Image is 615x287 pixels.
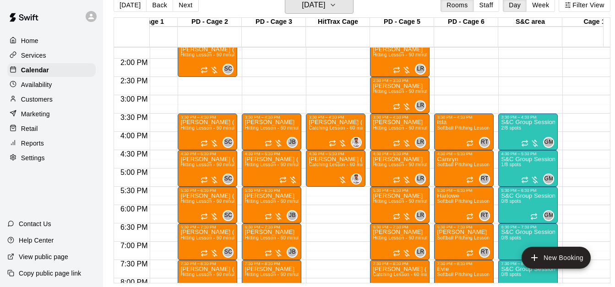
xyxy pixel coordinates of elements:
span: Jose Bermudez [290,247,298,258]
div: Santiago Chirino [223,173,234,184]
div: 6:30 PM – 7:30 PM: Hitting Lesson - 60 minutes [178,223,237,260]
span: LR [417,138,424,147]
a: Settings [7,151,96,165]
span: Hitting Lesson - 60 minutes [180,162,240,167]
div: 3:30 PM – 4:30 PM: S&C Group Session [498,114,558,150]
span: 8:00 PM [118,278,150,286]
div: Santiago Chirino [223,247,234,258]
span: Recurring event [393,176,400,184]
span: 2:30 PM [118,77,150,85]
div: Leo Rojas [415,100,426,111]
div: 4:30 PM – 5:30 PM: Hitting Lesson - 60 minutes [178,150,237,187]
div: 4:30 PM – 5:30 PM: Hitting Lesson - 60 minutes [242,150,301,187]
a: Customers [7,92,96,106]
span: 6:30 PM [118,223,150,231]
span: Recurring event [329,140,336,147]
div: 3:30 PM – 4:30 PM [373,115,427,119]
div: 3:30 PM – 4:30 PM [245,115,299,119]
span: Hitting Lesson - 60 minutes [373,125,432,130]
span: SC [224,174,232,184]
div: 7:30 PM – 8:30 PM [437,261,491,266]
div: PD - Cage 3 [242,18,306,27]
span: Recurring event [201,176,208,184]
div: 6:30 PM – 7:30 PM: Hitting Lesson - 60 minutes [242,223,301,260]
span: Santiago Chirino [226,64,234,75]
span: Gianmarco Marcelletti [547,173,554,184]
p: Home [21,36,38,45]
span: Jose Bermudez [290,210,298,221]
span: Raychel Trocki [483,137,490,148]
div: 6:30 PM – 7:30 PM [437,225,491,229]
span: LR [417,248,424,257]
div: 3:30 PM – 4:30 PM [437,115,491,119]
span: Raychel Trocki [483,173,490,184]
div: Raychel Trocki [479,210,490,221]
span: 3:30 PM [118,114,150,121]
div: Santiago Chirino [223,137,234,148]
div: 3:30 PM – 4:30 PM: Hitting Lesson - 60 minutes [370,114,430,150]
p: Marketing [21,109,50,119]
span: 4:30 PM [118,150,150,158]
span: RT [481,211,489,220]
span: Hitting Lesson - 60 minutes [373,199,432,204]
span: Santiago Chirino [226,210,234,221]
span: Recurring event [201,249,208,257]
div: 7:30 PM – 8:30 PM [501,261,555,266]
div: Santiago Chirino [223,64,234,75]
div: Raychel Trocki [479,247,490,258]
span: Leo Rojas [419,210,426,221]
span: LR [417,211,424,220]
span: Hitting Lesson - 60 minutes [180,125,240,130]
div: Raychel Trocki [479,173,490,184]
span: Catching Lesson - 60 minutes [373,272,438,277]
span: 7:00 PM [118,242,150,249]
span: Santiago Chirino [226,247,234,258]
span: GM [544,211,553,220]
span: SC [224,248,232,257]
div: 7:30 PM – 8:30 PM [180,261,234,266]
p: Settings [21,153,45,162]
div: Jose Bermudez [287,137,298,148]
span: Hitting Lesson - 60 minutes [245,272,304,277]
div: 5:30 PM – 6:30 PM: S&C Group Session [498,187,558,223]
span: Recurring event [201,140,208,147]
div: 3:30 PM – 4:30 PM: Catching Lesson - 60 minutes [306,114,365,150]
span: 2:00 PM [118,59,150,66]
span: 1/8 spots filled [501,162,521,167]
span: Recurring event [265,213,272,220]
span: JB [289,138,296,147]
span: Hitting Lesson - 60 minutes [373,52,432,57]
span: Hitting Lesson - 60 minutes [245,162,304,167]
span: Gianmarco Marcelletti [547,137,554,148]
span: Hitting Lesson - 60 minutes [245,235,304,240]
div: Leo Rojas [415,173,426,184]
span: Jonathan Matos [354,173,362,184]
div: 5:30 PM – 6:30 PM [437,188,491,193]
div: Home [7,34,96,48]
div: 5:30 PM – 6:30 PM [373,188,427,193]
span: GM [544,174,553,184]
span: 0/8 spots filled [501,199,521,204]
span: Softball Pitching Lesson - 60 minutes [437,235,518,240]
span: Hitting Lesson - 60 minutes [180,52,240,57]
p: Availability [21,80,52,89]
span: Recurring event [393,66,400,74]
div: HitTrax Cage [306,18,370,27]
span: Santiago Chirino [226,173,234,184]
div: 3:30 PM – 4:30 PM: Hitting Lesson - 60 minutes [178,114,237,150]
span: 0/8 spots filled [501,272,521,277]
span: Recurring event [201,213,208,220]
div: PD - Cage 2 [178,18,242,27]
div: 5:30 PM – 6:30 PM: Hitting Lesson - 60 minutes [370,187,430,223]
a: Reports [7,136,96,150]
div: Gianmarco Marcelletti [543,137,554,148]
a: Calendar [7,63,96,77]
span: Recurring event [466,140,473,147]
span: LR [417,65,424,74]
span: 5:30 PM [118,187,150,195]
span: RT [481,138,489,147]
